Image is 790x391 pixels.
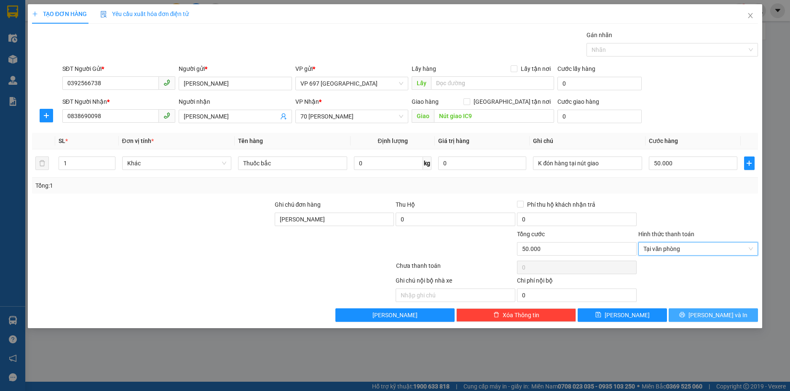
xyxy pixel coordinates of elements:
[438,156,526,170] input: 0
[643,243,753,255] span: Tại văn phòng
[557,110,641,123] input: Cước giao hàng
[396,276,515,289] div: Ghi chú nội bộ nhà xe
[557,77,641,90] input: Cước lấy hàng
[747,12,754,19] span: close
[412,65,436,72] span: Lấy hàng
[470,97,554,106] span: [GEOGRAPHIC_DATA] tận nơi
[438,138,469,144] span: Giá trị hàng
[62,97,176,106] div: SĐT Người Nhận
[431,76,554,90] input: Dọc đường
[100,11,189,17] span: Yêu cầu xuất hóa đơn điện tử
[163,79,170,86] span: phone
[62,64,176,73] div: SĐT Người Gửi
[412,76,431,90] span: Lấy
[35,181,305,190] div: Tổng: 1
[744,156,755,170] button: plus
[412,98,439,105] span: Giao hàng
[586,32,612,38] label: Gán nhãn
[40,109,53,122] button: plus
[275,201,321,208] label: Ghi chú đơn hàng
[127,157,226,170] span: Khác
[300,110,404,123] span: 70 Nguyễn Hữu Huân
[503,310,539,320] span: Xóa Thông tin
[679,312,685,318] span: printer
[100,11,107,18] img: icon
[59,138,65,144] span: SL
[533,156,642,170] input: Ghi Chú
[649,138,678,144] span: Cước hàng
[122,138,154,144] span: Đơn vị tính
[32,11,87,17] span: TẠO ĐƠN HÀNG
[557,98,599,105] label: Cước giao hàng
[179,97,292,106] div: Người nhận
[295,98,319,105] span: VP Nhận
[395,261,517,276] div: Chưa thanh toán
[517,231,545,237] span: Tổng cước
[739,4,762,28] button: Close
[396,201,415,208] span: Thu Hộ
[378,138,407,144] span: Định lượng
[32,11,38,17] span: plus
[300,77,404,90] span: VP 697 Điện Biên Phủ
[335,308,455,322] button: [PERSON_NAME]
[744,160,755,167] span: plus
[396,289,515,302] input: Nhập ghi chú
[578,308,667,322] button: save[PERSON_NAME]
[517,276,637,289] div: Chi phí nội bộ
[456,308,576,322] button: deleteXóa Thông tin
[238,138,263,144] span: Tên hàng
[280,113,287,120] span: user-add
[40,112,53,119] span: plus
[434,109,554,123] input: Dọc đường
[517,64,554,73] span: Lấy tận nơi
[595,312,601,318] span: save
[530,133,645,149] th: Ghi chú
[423,156,431,170] span: kg
[638,231,694,237] label: Hình thức thanh toán
[275,213,394,226] input: Ghi chú đơn hàng
[295,64,409,73] div: VP gửi
[372,310,418,320] span: [PERSON_NAME]
[163,112,170,119] span: phone
[179,64,292,73] div: Người gửi
[605,310,650,320] span: [PERSON_NAME]
[557,65,595,72] label: Cước lấy hàng
[688,310,747,320] span: [PERSON_NAME] và In
[669,308,758,322] button: printer[PERSON_NAME] và In
[524,200,599,209] span: Phí thu hộ khách nhận trả
[412,109,434,123] span: Giao
[493,312,499,318] span: delete
[238,156,347,170] input: VD: Bàn, Ghế
[35,156,49,170] button: delete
